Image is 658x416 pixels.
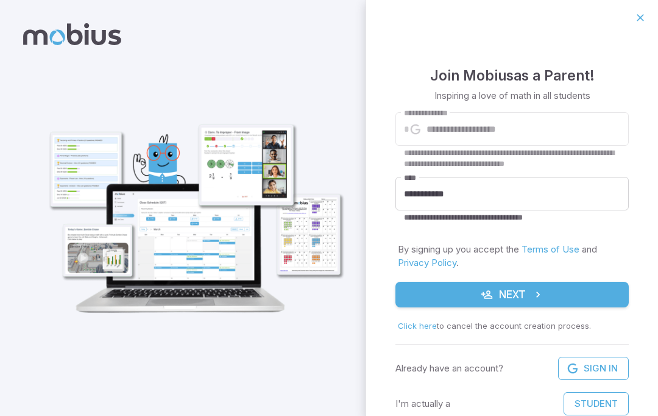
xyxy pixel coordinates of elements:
p: By signing up you accept the and . [398,243,626,270]
p: Inspiring a love of math in all students [434,89,590,102]
span: Click here [398,321,437,331]
img: parent_1-illustration [34,90,351,322]
button: Student [564,392,629,415]
a: Terms of Use [522,243,579,255]
a: Privacy Policy [398,257,456,268]
p: to cancel the account creation process . [398,320,626,332]
p: I'm actually a [395,397,450,411]
p: Already have an account? [395,362,503,375]
h4: Join Mobius as a Parent ! [430,65,595,87]
button: Next [395,282,629,307]
a: Sign In [558,357,629,380]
